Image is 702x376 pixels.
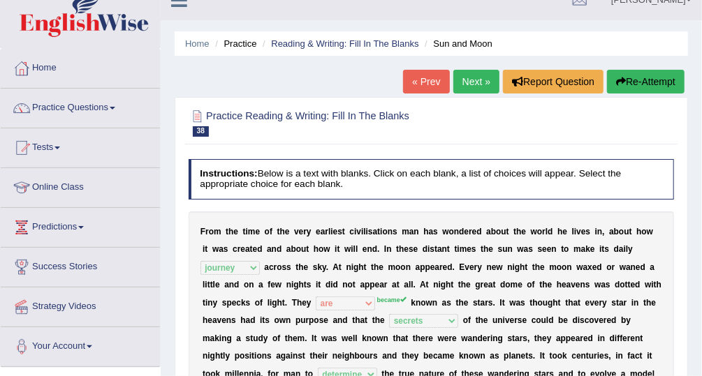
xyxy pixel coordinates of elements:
[614,244,619,254] b: d
[386,244,391,254] b: n
[372,244,377,254] b: d
[453,262,455,272] b: .
[361,227,363,236] b: i
[286,244,291,254] b: a
[370,280,375,289] b: p
[353,244,356,254] b: l
[476,227,481,236] b: d
[258,280,263,289] b: a
[322,262,326,272] b: y
[393,227,397,236] b: s
[513,227,516,236] b: t
[537,227,542,236] b: o
[447,262,452,272] b: d
[301,244,306,254] b: u
[219,244,224,254] b: a
[583,262,588,272] b: a
[602,227,604,236] b: ,
[442,244,447,254] b: n
[343,280,348,289] b: n
[401,262,406,272] b: o
[557,227,562,236] b: h
[316,280,318,289] b: i
[333,227,338,236] b: e
[518,244,524,254] b: w
[430,262,435,272] b: e
[552,244,557,254] b: n
[636,227,641,236] b: h
[455,244,458,254] b: t
[233,244,237,254] b: c
[379,280,384,289] b: a
[409,227,414,236] b: a
[234,280,239,289] b: d
[395,262,400,272] b: o
[506,227,509,236] b: t
[374,262,379,272] b: h
[489,244,494,254] b: e
[626,244,628,254] b: l
[380,227,382,236] b: i
[321,227,326,236] b: a
[1,89,160,123] a: Practice Questions
[477,262,482,272] b: y
[620,262,626,272] b: w
[459,227,464,236] b: d
[358,262,363,272] b: h
[299,227,304,236] b: e
[471,244,476,254] b: s
[275,280,281,289] b: w
[458,244,460,254] b: i
[406,262,411,272] b: n
[508,244,513,254] b: n
[368,227,373,236] b: s
[567,262,572,272] b: n
[420,262,425,272] b: p
[205,227,209,236] b: r
[318,280,321,289] b: t
[267,244,272,254] b: a
[403,70,449,93] a: « Prev
[360,280,365,289] b: a
[564,244,569,254] b: o
[562,227,567,236] b: e
[535,262,540,272] b: h
[207,280,210,289] b: t
[337,244,340,254] b: t
[270,280,275,289] b: e
[298,262,303,272] b: h
[402,227,409,236] b: m
[332,262,339,272] b: A
[409,244,414,254] b: s
[319,244,323,254] b: o
[282,262,287,272] b: s
[337,227,342,236] b: s
[212,37,256,50] li: Practice
[237,244,241,254] b: r
[268,280,270,289] b: f
[224,280,229,289] b: a
[291,244,296,254] b: b
[1,248,160,283] a: Success Stories
[597,262,602,272] b: d
[416,262,421,272] b: a
[356,244,358,254] b: l
[472,227,477,236] b: e
[614,227,619,236] b: b
[619,244,624,254] b: a
[642,227,647,236] b: o
[647,227,653,236] b: w
[294,227,299,236] b: v
[277,244,281,254] b: d
[605,244,610,254] b: s
[205,244,207,254] b: t
[467,244,471,254] b: e
[295,262,298,272] b: t
[350,227,355,236] b: c
[296,244,301,254] b: o
[503,70,604,93] button: Report Question
[522,227,527,236] b: e
[481,244,483,254] b: t
[528,244,533,254] b: s
[423,227,428,236] b: h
